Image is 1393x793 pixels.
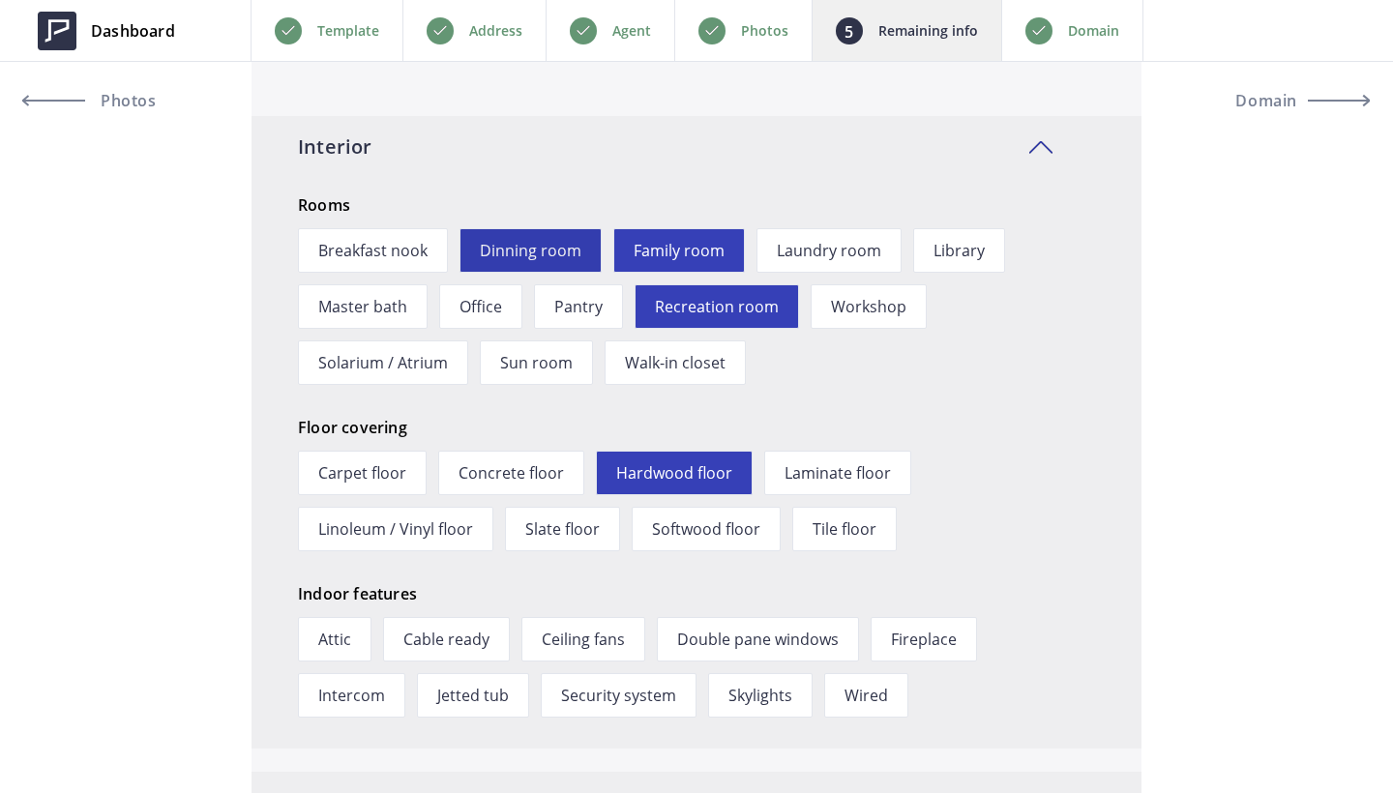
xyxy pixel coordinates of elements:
[596,451,753,495] span: Hardwood floor
[298,451,427,495] span: Carpet floor
[439,284,522,329] span: Office
[298,507,493,551] span: Linoleum / Vinyl floor
[298,416,1107,439] p: Floor covering
[792,507,897,551] span: Tile floor
[871,617,977,661] span: Fireplace
[521,617,645,661] span: Ceiling fans
[764,451,911,495] span: Laminate floor
[298,228,448,273] span: Breakfast nook
[96,93,157,108] span: Photos
[23,77,197,124] a: Photos
[298,284,428,329] span: Master bath
[541,673,696,718] span: Security system
[505,507,620,551] span: Slate floor
[913,228,1005,273] span: Library
[1068,19,1119,43] p: Domain
[317,19,379,43] p: Template
[23,2,190,60] a: Dashboard
[756,228,902,273] span: Laundry room
[1196,77,1370,124] button: Domain
[613,228,745,273] span: Family room
[298,582,1107,605] p: Indoor features
[657,617,859,661] span: Double pane windows
[298,673,405,718] span: Intercom
[417,673,529,718] span: Jetted tub
[459,228,602,273] span: Dinning room
[438,451,584,495] span: Concrete floor
[635,284,799,329] span: Recreation room
[298,193,1107,217] p: Rooms
[298,617,371,661] span: Attic
[91,19,175,43] span: Dashboard
[469,19,522,43] p: Address
[741,19,788,43] p: Photos
[632,507,781,551] span: Softwood floor
[534,284,623,329] span: Pantry
[298,340,468,385] span: Solarium / Atrium
[480,340,593,385] span: Sun room
[811,284,927,329] span: Workshop
[708,673,813,718] span: Skylights
[1235,93,1297,108] span: Domain
[605,340,746,385] span: Walk-in closet
[878,19,978,43] p: Remaining info
[824,673,908,718] span: Wired
[612,19,651,43] p: Agent
[383,617,510,661] span: Cable ready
